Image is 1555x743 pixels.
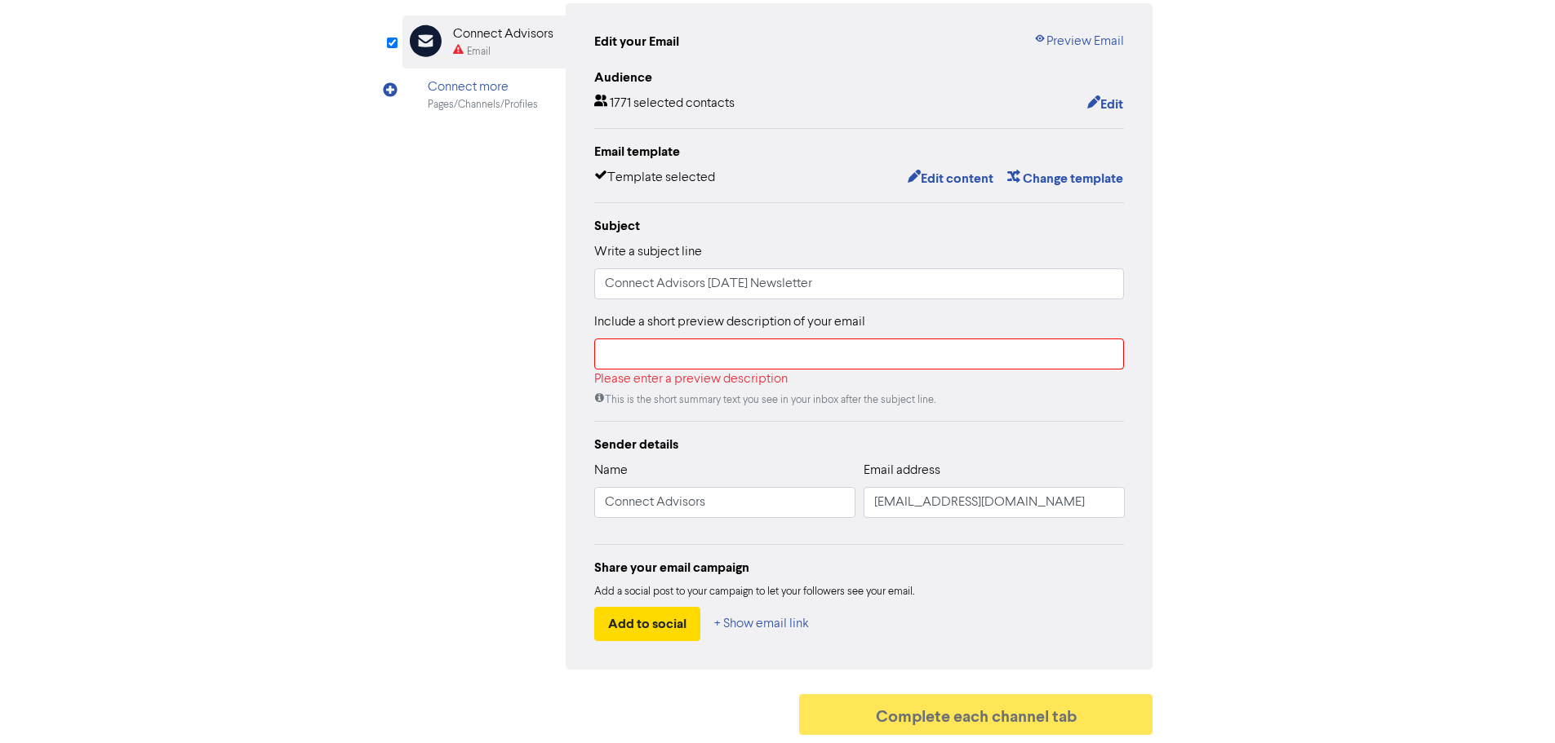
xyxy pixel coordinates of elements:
[402,15,566,69] div: Connect AdvisorsEmail
[594,558,1125,577] div: Share your email campaign
[594,369,1125,389] div: Please enter a preview description
[1473,665,1555,743] iframe: Chat Widget
[594,392,1125,408] div: This is the short summary text you see in your inbox after the subject line.
[594,312,865,332] label: Include a short preview description of your email
[428,77,538,97] div: Connect more
[594,435,1125,454] div: Sender details
[1086,94,1124,115] button: Edit
[1006,168,1124,189] button: Change template
[864,461,940,480] label: Email address
[594,242,702,262] label: Write a subject line
[594,142,1125,161] div: Email template
[453,24,553,44] div: Connect Advisors
[594,32,679,51] div: Edit your Email
[594,68,1125,87] div: Audience
[594,216,1125,236] div: Subject
[1033,32,1124,51] a: Preview Email
[594,607,700,641] button: Add to social
[594,168,715,189] div: Template selected
[594,94,735,115] div: 1771 selected contacts
[594,584,1125,600] div: Add a social post to your campaign to let your followers see your email.
[713,607,810,641] button: + Show email link
[907,168,994,189] button: Edit content
[467,44,491,60] div: Email
[799,694,1153,735] button: Complete each channel tab
[402,69,566,122] div: Connect morePages/Channels/Profiles
[428,97,538,113] div: Pages/Channels/Profiles
[594,461,628,480] label: Name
